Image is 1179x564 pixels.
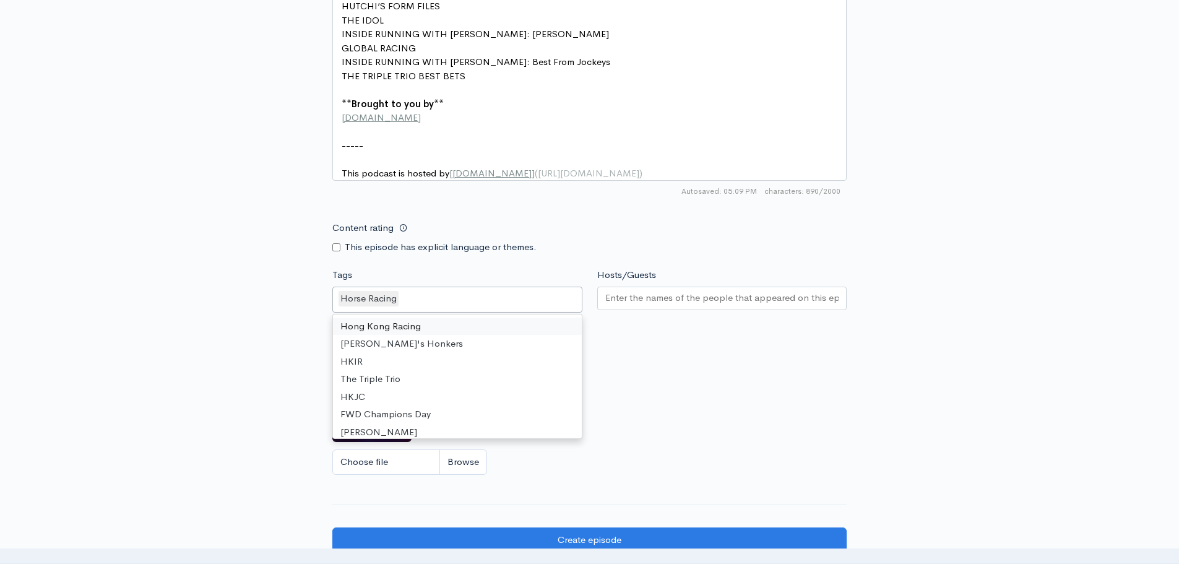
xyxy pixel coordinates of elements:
span: 890/2000 [764,186,840,197]
div: The Triple Trio [333,370,582,388]
label: Tags [332,268,352,282]
div: Horse Racing [339,291,399,306]
label: Hosts/Guests [597,268,656,282]
span: THE TRIPLE TRIO BEST BETS [342,70,465,82]
span: [ [449,167,452,179]
div: HKIR [333,353,582,371]
div: [PERSON_NAME]'s Honkers [333,335,582,353]
label: This episode has explicit language or themes. [345,240,537,254]
span: ( [535,167,538,179]
small: If no artwork is selected your default podcast artwork will be used [332,346,847,358]
span: This podcast is hosted by [342,167,642,179]
span: INSIDE RUNNING WITH [PERSON_NAME]: [PERSON_NAME] [342,28,609,40]
span: THE IDOL [342,14,384,26]
input: Enter the names of the people that appeared on this episode [605,291,839,305]
div: [PERSON_NAME] [333,423,582,441]
span: ] [532,167,535,179]
span: INSIDE RUNNING WITH [PERSON_NAME]: Best From Jockeys [342,56,610,67]
span: Brought to you by [352,98,434,110]
span: GLOBAL RACING [342,42,416,54]
label: Content rating [332,215,394,241]
span: Autosaved: 05:09 PM [681,186,757,197]
div: FWD Champions Day [333,406,582,423]
div: HKJC [333,388,582,406]
span: [DOMAIN_NAME] [342,111,421,123]
span: ) [639,167,642,179]
input: Create episode [332,527,847,553]
span: [URL][DOMAIN_NAME] [538,167,639,179]
span: ----- [342,139,363,151]
span: [DOMAIN_NAME] [452,167,532,179]
div: Hong Kong Racing [333,318,582,336]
